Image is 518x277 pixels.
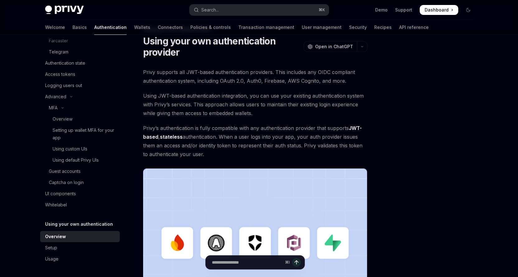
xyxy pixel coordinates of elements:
[160,134,183,140] a: stateless
[143,35,301,58] h1: Using your own authentication provider
[53,127,116,141] div: Setting up wallet MFA for your app
[315,44,353,50] span: Open in ChatGPT
[395,7,412,13] a: Support
[40,102,120,113] button: Toggle MFA section
[40,69,120,80] a: Access tokens
[399,20,429,35] a: API reference
[45,82,82,89] div: Logging users out
[40,125,120,143] a: Setting up wallet MFA for your app
[40,155,120,166] a: Using default Privy UIs
[49,168,81,175] div: Guest accounts
[45,201,67,209] div: Whitelabel
[143,124,367,159] span: Privy’s authentication is fully compatible with any authentication provider that supports , authe...
[40,58,120,69] a: Authentication state
[45,190,76,197] div: UI components
[40,80,120,91] a: Logging users out
[374,20,392,35] a: Recipes
[53,156,99,164] div: Using default Privy UIs
[40,242,120,253] a: Setup
[143,68,367,85] span: Privy supports all JWT-based authentication providers. This includes any OIDC compliant authentic...
[349,20,367,35] a: Security
[40,113,120,125] a: Overview
[45,6,84,14] img: dark logo
[420,5,458,15] a: Dashboard
[158,20,183,35] a: Connectors
[40,166,120,177] a: Guest accounts
[212,256,282,269] input: Ask a question...
[40,177,120,188] a: Captcha on login
[302,20,342,35] a: User management
[49,179,84,186] div: Captcha on login
[463,5,473,15] button: Toggle dark mode
[134,20,150,35] a: Wallets
[40,188,120,199] a: UI components
[238,20,294,35] a: Transaction management
[45,71,75,78] div: Access tokens
[45,244,57,252] div: Setup
[40,91,120,102] button: Toggle Advanced section
[425,7,449,13] span: Dashboard
[45,59,85,67] div: Authentication state
[304,41,357,52] button: Open in ChatGPT
[94,20,127,35] a: Authentication
[40,231,120,242] a: Overview
[45,93,66,100] div: Advanced
[53,115,72,123] div: Overview
[189,4,329,16] button: Open search
[40,253,120,265] a: Usage
[72,20,87,35] a: Basics
[375,7,388,13] a: Demo
[53,145,87,153] div: Using custom UIs
[201,6,219,14] div: Search...
[40,143,120,155] a: Using custom UIs
[40,46,120,58] a: Telegram
[143,91,367,118] span: Using JWT-based authentication integration, you can use your existing authentication system with ...
[49,48,68,56] div: Telegram
[45,220,113,228] h5: Using your own authentication
[40,199,120,210] a: Whitelabel
[292,258,301,267] button: Send message
[45,233,66,240] div: Overview
[319,7,325,12] span: ⌘ K
[190,20,231,35] a: Policies & controls
[49,104,58,112] div: MFA
[45,20,65,35] a: Welcome
[45,255,58,263] div: Usage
